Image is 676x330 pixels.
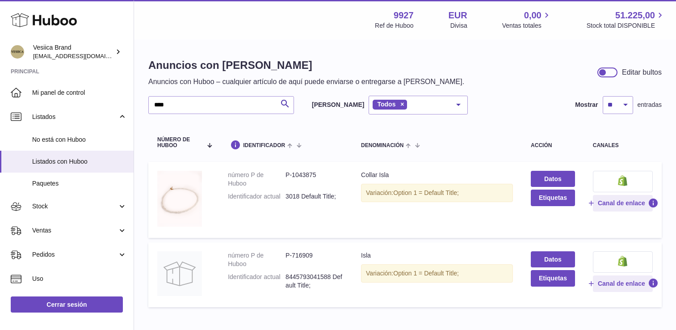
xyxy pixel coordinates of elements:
[228,273,286,290] dt: Identificador actual
[587,9,665,30] a: 51.225,00 Stock total DISPONIBLE
[243,143,285,148] span: identificador
[598,199,645,207] span: Canal de enlace
[377,101,395,108] span: Todos
[502,9,552,30] a: 0,00 Ventas totales
[393,189,459,196] span: Option 1 = Default Title;
[32,275,127,283] span: Uso
[361,264,513,283] div: Variación:
[393,270,459,277] span: Option 1 = Default Title;
[11,296,123,313] a: Cerrar sesión
[575,101,598,109] label: Mostrar
[598,279,645,288] span: Canal de enlace
[228,251,286,268] dt: número P de Huboo
[593,195,653,211] button: Canal de enlace
[228,171,286,188] dt: número P de Huboo
[593,275,653,292] button: Canal de enlace
[593,143,653,148] div: canales
[228,192,286,201] dt: Identificador actual
[449,9,467,21] strong: EUR
[157,171,202,227] img: Collar Isla
[286,192,343,201] dd: 3018 Default Title;
[531,171,575,187] a: Datos
[286,171,343,188] dd: P-1043875
[524,9,542,21] span: 0,00
[157,137,202,148] span: número de Huboo
[11,45,24,59] img: logistic@vesiica.com
[312,101,364,109] label: [PERSON_NAME]
[32,226,118,235] span: Ventas
[32,202,118,211] span: Stock
[450,21,467,30] div: Divisa
[361,251,513,260] div: Isla
[615,9,655,21] span: 51.225,00
[157,251,202,296] img: Isla
[148,58,464,72] h1: Anuncios con [PERSON_NAME]
[361,143,403,148] span: denominación
[531,143,575,148] div: acción
[361,184,513,202] div: Variación:
[32,135,127,144] span: No está con Huboo
[32,179,127,188] span: Paquetes
[32,89,127,97] span: Mi panel de control
[394,9,414,21] strong: 9927
[32,250,118,259] span: Pedidos
[375,21,413,30] div: Ref de Huboo
[33,43,113,60] div: Vesiica Brand
[531,270,575,286] button: Etiquetas
[618,175,627,186] img: shopify-small.png
[361,171,513,179] div: Collar Isla
[286,251,343,268] dd: P-716909
[286,273,343,290] dd: 8445793041588 Default Title;
[531,190,575,206] button: Etiquetas
[32,113,118,121] span: Listados
[148,77,464,87] p: Anuncios con Huboo – cualquier artículo de aquí puede enviarse o entregarse a [PERSON_NAME].
[531,251,575,267] a: Datos
[33,52,131,59] span: [EMAIL_ADDRESS][DOMAIN_NAME]
[502,21,552,30] span: Ventas totales
[618,256,627,267] img: shopify-small.png
[587,21,665,30] span: Stock total DISPONIBLE
[638,101,662,109] span: entradas
[32,157,127,166] span: Listados con Huboo
[622,68,662,77] div: Editar bultos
